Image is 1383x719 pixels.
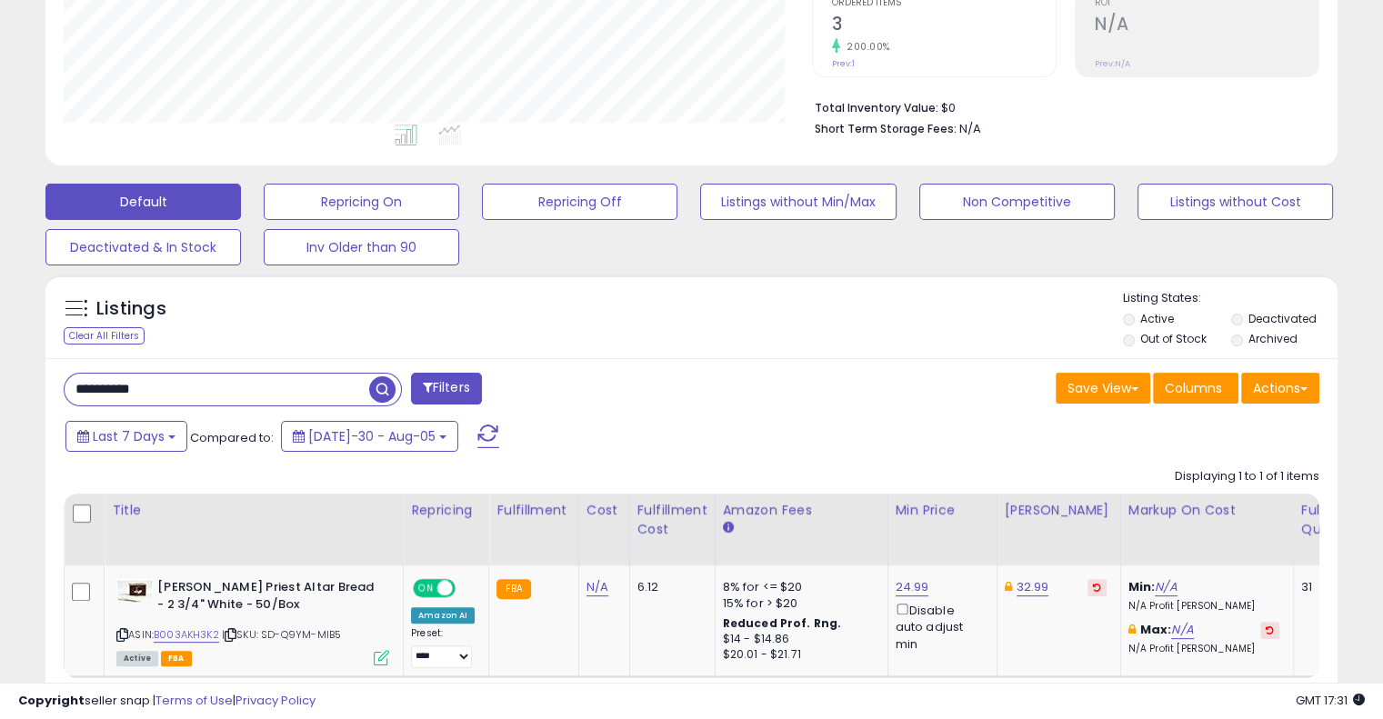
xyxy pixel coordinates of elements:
[1137,184,1333,220] button: Listings without Cost
[18,692,85,709] strong: Copyright
[1248,331,1297,346] label: Archived
[154,627,219,643] a: B003AKH3K2
[112,501,396,520] div: Title
[815,121,957,136] b: Short Term Storage Fees:
[222,627,341,642] span: | SKU: SD-Q9YM-MIB5
[723,501,880,520] div: Amazon Fees
[411,627,475,668] div: Preset:
[1296,692,1365,709] span: 2025-08-13 17:31 GMT
[586,578,608,596] a: N/A
[1175,468,1319,485] div: Displaying 1 to 1 of 1 items
[815,100,938,115] b: Total Inventory Value:
[1056,373,1150,404] button: Save View
[65,421,187,452] button: Last 7 Days
[411,373,482,404] button: Filters
[96,296,166,322] h5: Listings
[155,692,233,709] a: Terms of Use
[45,229,241,265] button: Deactivated & In Stock
[1017,578,1049,596] a: 32.99
[116,579,153,604] img: 417zRmBBkkL._SL40_.jpg
[116,651,158,666] span: All listings currently available for purchase on Amazon
[1128,501,1286,520] div: Markup on Cost
[1248,311,1316,326] label: Deactivated
[281,421,458,452] button: [DATE]-30 - Aug-05
[1301,501,1364,539] div: Fulfillable Quantity
[1153,373,1238,404] button: Columns
[723,579,874,595] div: 8% for <= $20
[1165,379,1222,397] span: Columns
[723,520,734,536] small: Amazon Fees.
[586,501,622,520] div: Cost
[45,184,241,220] button: Default
[896,578,929,596] a: 24.99
[264,229,459,265] button: Inv Older than 90
[832,14,1056,38] h2: 3
[1128,578,1156,595] b: Min:
[411,607,475,624] div: Amazon AI
[64,327,145,345] div: Clear All Filters
[815,95,1306,117] li: $0
[1128,600,1279,613] p: N/A Profit [PERSON_NAME]
[1095,58,1130,69] small: Prev: N/A
[723,615,842,631] b: Reduced Prof. Rng.
[723,595,874,612] div: 15% for > $20
[1140,621,1172,638] b: Max:
[1120,494,1293,565] th: The percentage added to the cost of goods (COGS) that forms the calculator for Min & Max prices.
[959,120,981,137] span: N/A
[264,184,459,220] button: Repricing On
[1241,373,1319,404] button: Actions
[637,501,707,539] div: Fulfillment Cost
[1140,331,1207,346] label: Out of Stock
[919,184,1115,220] button: Non Competitive
[157,579,378,617] b: [PERSON_NAME] Priest Altar Bread - 2 3/4" White - 50/Box
[1095,14,1318,38] h2: N/A
[496,501,570,520] div: Fulfillment
[1128,643,1279,655] p: N/A Profit [PERSON_NAME]
[637,579,701,595] div: 6.12
[1005,501,1113,520] div: [PERSON_NAME]
[116,579,389,664] div: ASIN:
[723,632,874,647] div: $14 - $14.86
[496,579,530,599] small: FBA
[896,600,983,653] div: Disable auto adjust min
[161,651,192,666] span: FBA
[1301,579,1358,595] div: 31
[840,40,890,54] small: 200.00%
[1155,578,1177,596] a: N/A
[190,429,274,446] span: Compared to:
[236,692,316,709] a: Privacy Policy
[93,427,165,445] span: Last 7 Days
[453,581,482,596] span: OFF
[896,501,989,520] div: Min Price
[700,184,896,220] button: Listings without Min/Max
[1123,290,1338,307] p: Listing States:
[411,501,481,520] div: Repricing
[415,581,437,596] span: ON
[1140,311,1174,326] label: Active
[1171,621,1193,639] a: N/A
[18,693,316,710] div: seller snap | |
[308,427,436,445] span: [DATE]-30 - Aug-05
[723,647,874,663] div: $20.01 - $21.71
[832,58,855,69] small: Prev: 1
[482,184,677,220] button: Repricing Off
